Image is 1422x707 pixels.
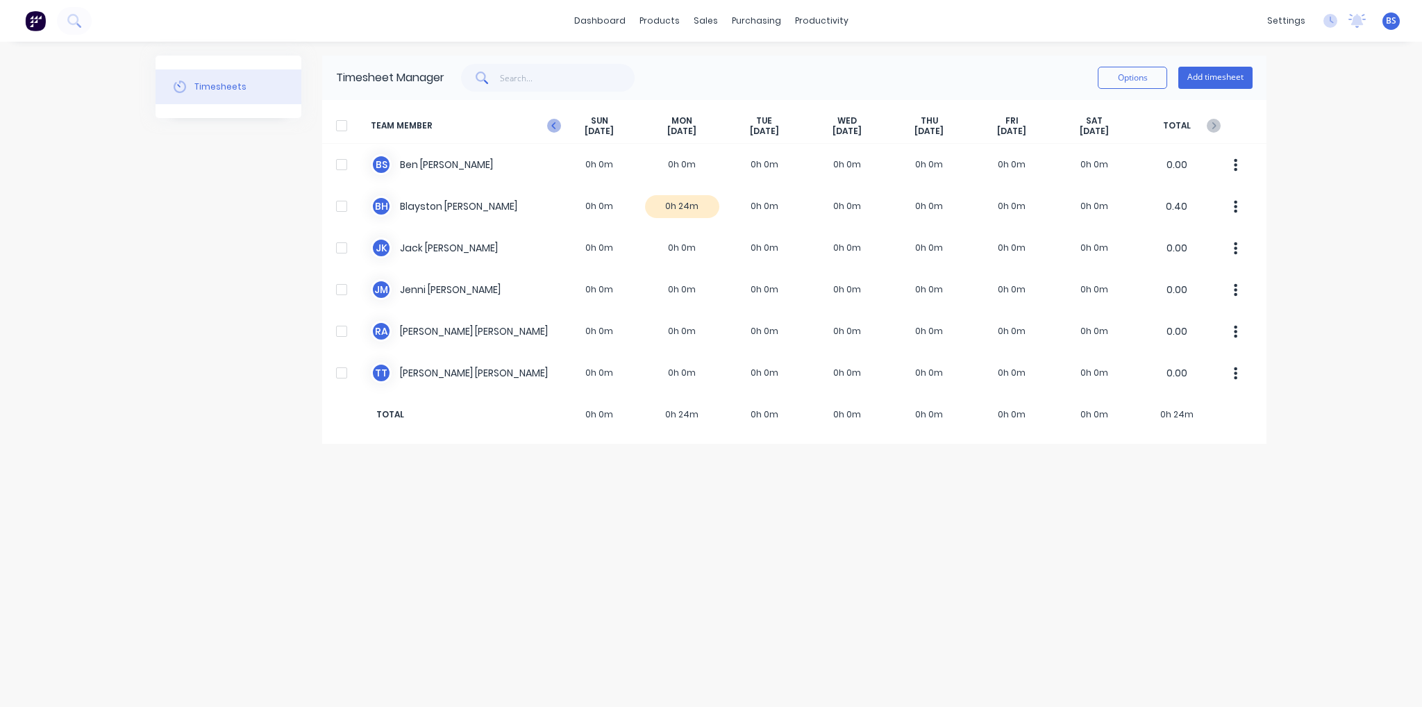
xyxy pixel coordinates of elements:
[921,115,938,126] span: THU
[1386,15,1396,27] span: BS
[25,10,46,31] img: Factory
[585,126,614,137] span: [DATE]
[750,126,779,137] span: [DATE]
[633,10,687,31] div: products
[805,408,888,421] span: 0h 0m
[1260,10,1312,31] div: settings
[156,69,301,104] button: Timesheets
[1086,115,1103,126] span: SAT
[723,408,806,421] span: 0h 0m
[971,408,1053,421] span: 0h 0m
[837,115,857,126] span: WED
[336,69,444,86] div: Timesheet Manager
[667,126,696,137] span: [DATE]
[997,126,1026,137] span: [DATE]
[558,408,641,421] span: 0h 0m
[567,10,633,31] a: dashboard
[671,115,692,126] span: MON
[914,126,944,137] span: [DATE]
[1178,67,1253,89] button: Add timesheet
[1098,67,1167,89] button: Options
[371,408,558,421] span: TOTAL
[500,64,635,92] input: Search...
[1135,408,1218,421] span: 0h 24m
[833,126,862,137] span: [DATE]
[788,10,855,31] div: productivity
[687,10,725,31] div: sales
[371,115,558,137] span: TEAM MEMBER
[194,81,246,93] div: Timesheets
[1005,115,1019,126] span: FRI
[1135,115,1218,137] span: TOTAL
[1053,408,1136,421] span: 0h 0m
[725,10,788,31] div: purchasing
[591,115,608,126] span: SUN
[641,408,723,421] span: 0h 24m
[1080,126,1109,137] span: [DATE]
[756,115,772,126] span: TUE
[888,408,971,421] span: 0h 0m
